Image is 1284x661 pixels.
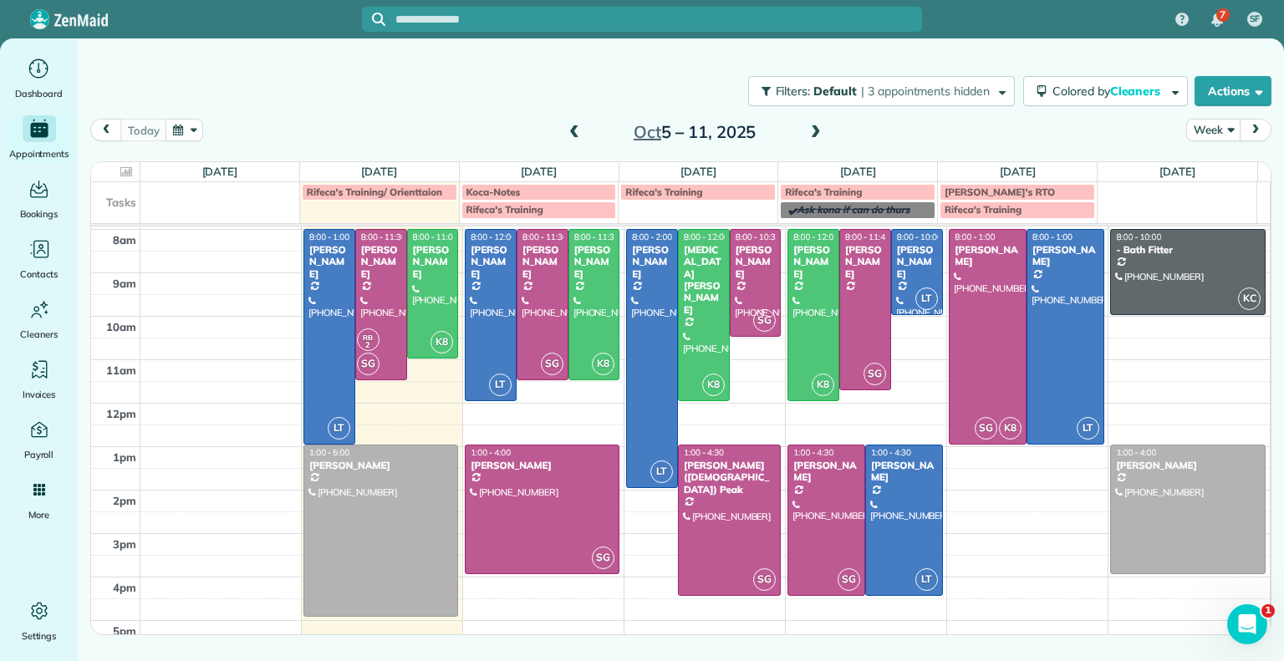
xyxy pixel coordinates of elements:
a: Cleaners [7,296,71,343]
span: Dashboard [15,85,63,102]
div: [PERSON_NAME] [412,244,454,280]
span: 8:00 - 11:45 [845,231,890,242]
span: 1:00 - 4:00 [1116,447,1156,458]
div: [MEDICAL_DATA][PERSON_NAME] [683,244,725,316]
span: 8:00 - 12:00 [471,231,516,242]
span: Cleaners [20,326,58,343]
a: [DATE] [680,165,716,178]
div: [PERSON_NAME] ([DEMOGRAPHIC_DATA]) Peak [683,460,777,496]
span: 1:00 - 4:30 [684,447,724,458]
a: Bookings [7,175,71,222]
span: 8:00 - 1:00 [1032,231,1073,242]
span: SF [1250,13,1261,26]
button: next [1240,119,1271,141]
button: prev [90,119,122,141]
span: SG [592,547,614,569]
span: 8:00 - 11:30 [522,231,568,242]
span: 8:00 - 10:00 [1116,231,1161,242]
span: LT [915,568,938,591]
span: Rifeca's Training [945,203,1022,216]
span: K8 [592,353,614,375]
div: - Bath Fitter [1115,244,1261,256]
span: 8:00 - 11:30 [361,231,406,242]
div: [PERSON_NAME] [308,244,350,280]
div: [PERSON_NAME] [954,244,1022,268]
span: 8:00 - 11:30 [574,231,619,242]
div: [PERSON_NAME] [470,460,614,471]
span: KC [1238,287,1261,310]
span: Payroll [24,446,54,463]
div: [PERSON_NAME] [1032,244,1099,268]
span: 8:00 - 10:00 [897,231,942,242]
span: More [28,506,49,523]
span: LT [489,374,512,396]
span: 1:00 - 4:30 [793,447,833,458]
button: Focus search [362,13,385,26]
span: Colored by [1052,84,1166,99]
span: SG [864,363,886,385]
span: 8am [113,233,136,247]
span: Appointments [9,145,69,162]
span: RB [363,333,373,342]
span: 1:00 - 4:00 [471,447,511,458]
div: [PERSON_NAME] [792,460,860,484]
span: 8:00 - 2:00 [632,231,672,242]
a: [DATE] [521,165,557,178]
div: [PERSON_NAME] [522,244,563,280]
span: LT [1077,417,1099,440]
svg: Focus search [372,13,385,26]
a: Payroll [7,416,71,463]
div: [PERSON_NAME] [631,244,673,280]
span: K8 [431,331,453,353]
span: K8 [812,374,834,396]
a: Contacts [7,236,71,282]
a: Settings [7,597,71,644]
div: 7 unread notifications [1200,2,1235,38]
a: [DATE] [361,165,397,178]
div: [PERSON_NAME] [870,460,938,484]
span: 5pm [113,624,136,638]
span: Rifeca's Training [466,203,543,216]
span: 1pm [113,450,136,464]
span: 8:00 - 1:00 [309,231,349,242]
span: LT [915,287,938,310]
a: [DATE] [202,165,238,178]
span: SG [753,309,776,332]
span: LT [328,417,350,440]
span: Ask kona if can do thurs [797,203,909,216]
span: Filters: [776,84,811,99]
button: today [120,119,166,141]
a: [DATE] [840,165,876,178]
span: 8:00 - 10:30 [736,231,781,242]
span: K8 [999,417,1022,440]
span: Invoices [23,386,56,403]
small: 2 [358,338,379,353]
span: SG [541,353,563,375]
span: 1 [1261,604,1275,618]
span: 8:00 - 12:00 [684,231,729,242]
span: 1:00 - 5:00 [309,447,349,458]
span: 10am [106,320,136,333]
span: SG [975,417,997,440]
a: Appointments [7,115,71,162]
span: 8:00 - 1:00 [955,231,995,242]
span: 1:00 - 4:30 [871,447,911,458]
span: Rifeca's Training/ Orienttaion [307,186,442,198]
span: Koca-Notes [466,186,521,198]
button: Week [1186,119,1241,141]
div: [PERSON_NAME] [1115,460,1261,471]
span: LT [650,460,673,483]
span: 3pm [113,537,136,551]
span: Oct [634,121,661,142]
a: Filters: Default | 3 appointments hidden [740,76,1015,106]
iframe: Intercom live chat [1227,604,1267,644]
div: [PERSON_NAME] [844,244,886,280]
span: K8 [702,374,725,396]
a: Dashboard [7,55,71,102]
span: 12pm [106,407,136,420]
span: Rifeca's Training [785,186,862,198]
span: Cleaners [1110,84,1164,99]
span: 11am [106,364,136,377]
a: [DATE] [1159,165,1195,178]
span: [PERSON_NAME]'s RTO [945,186,1055,198]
